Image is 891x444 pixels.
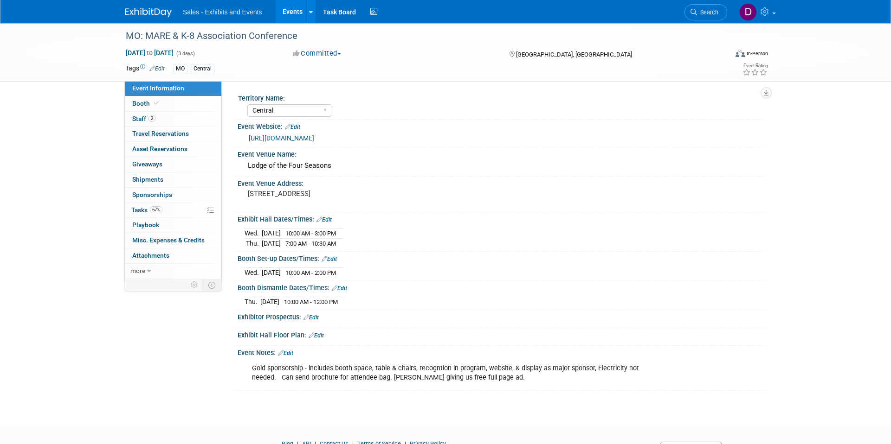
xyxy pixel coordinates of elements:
[285,269,336,276] span: 10:00 AM - 2:00 PM
[238,147,766,159] div: Event Venue Name:
[183,8,262,16] span: Sales - Exhibits and Events
[303,314,319,321] a: Edit
[149,65,165,72] a: Edit
[150,206,162,213] span: 67%
[746,50,768,57] div: In-Person
[316,216,332,223] a: Edit
[684,4,727,20] a: Search
[278,350,293,356] a: Edit
[148,115,155,122] span: 2
[516,51,632,58] span: [GEOGRAPHIC_DATA], [GEOGRAPHIC_DATA]
[245,238,262,248] td: Thu.
[131,206,162,214] span: Tasks
[262,267,281,277] td: [DATE]
[132,84,184,92] span: Event Information
[187,279,203,291] td: Personalize Event Tab Strip
[742,63,768,68] div: Event Rating
[132,236,205,244] span: Misc. Expenses & Credits
[238,346,766,358] div: Event Notes:
[132,191,172,198] span: Sponsorships
[125,49,174,57] span: [DATE] [DATE]
[125,172,221,187] a: Shipments
[125,157,221,172] a: Giveaways
[125,142,221,157] a: Asset Reservations
[125,96,221,111] a: Booth
[284,298,338,305] span: 10:00 AM - 12:00 PM
[245,228,262,238] td: Wed.
[132,176,163,183] span: Shipments
[248,190,447,198] pre: [STREET_ADDRESS]
[245,359,664,387] div: Gold sponsorship - includes booth space, table & chairs, recogntion in program, website, & displa...
[238,252,766,264] div: Booth Set-up Dates/Times:
[130,267,145,274] span: more
[262,228,281,238] td: [DATE]
[132,100,161,107] span: Booth
[145,49,154,57] span: to
[249,134,314,142] a: [URL][DOMAIN_NAME]
[132,221,159,228] span: Playbook
[123,28,713,44] div: MO: MARE & K-8 Association Conference
[203,279,222,291] td: Toggle Event Tabs
[125,248,221,263] a: Attachments
[132,145,187,152] span: Asset Reservations
[736,50,745,57] img: Format-Inperson.png
[125,188,221,203] a: Sponsorships
[672,48,768,62] div: Event Format
[245,267,262,277] td: Wed.
[125,127,221,141] a: Travel Reservations
[125,8,172,17] img: ExhibitDay
[125,218,221,233] a: Playbook
[173,64,187,74] div: MO
[245,159,759,173] div: Lodge of the Four Seasons
[154,101,159,106] i: Booth reservation complete
[125,63,165,74] td: Tags
[238,120,766,132] div: Event Website:
[125,112,221,127] a: Staff2
[238,212,766,224] div: Exhibit Hall Dates/Times:
[245,297,260,306] td: Thu.
[132,115,155,122] span: Staff
[125,81,221,96] a: Event Information
[332,285,347,292] a: Edit
[125,233,221,248] a: Misc. Expenses & Credits
[285,124,300,130] a: Edit
[697,9,718,16] span: Search
[739,3,757,21] img: David Rogier
[260,297,279,306] td: [DATE]
[285,240,336,247] span: 7:00 AM - 10:30 AM
[322,256,337,262] a: Edit
[125,264,221,279] a: more
[238,328,766,340] div: Exhibit Hall Floor Plan:
[238,281,766,293] div: Booth Dismantle Dates/Times:
[285,230,336,237] span: 10:00 AM - 3:00 PM
[132,252,169,259] span: Attachments
[175,51,195,57] span: (3 days)
[191,64,214,74] div: Central
[132,130,189,137] span: Travel Reservations
[238,177,766,188] div: Event Venue Address:
[132,160,162,168] span: Giveaways
[125,203,221,218] a: Tasks67%
[262,238,281,248] td: [DATE]
[238,310,766,322] div: Exhibitor Prospectus:
[309,332,324,339] a: Edit
[238,91,762,103] div: Territory Name:
[290,49,345,58] button: Committed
